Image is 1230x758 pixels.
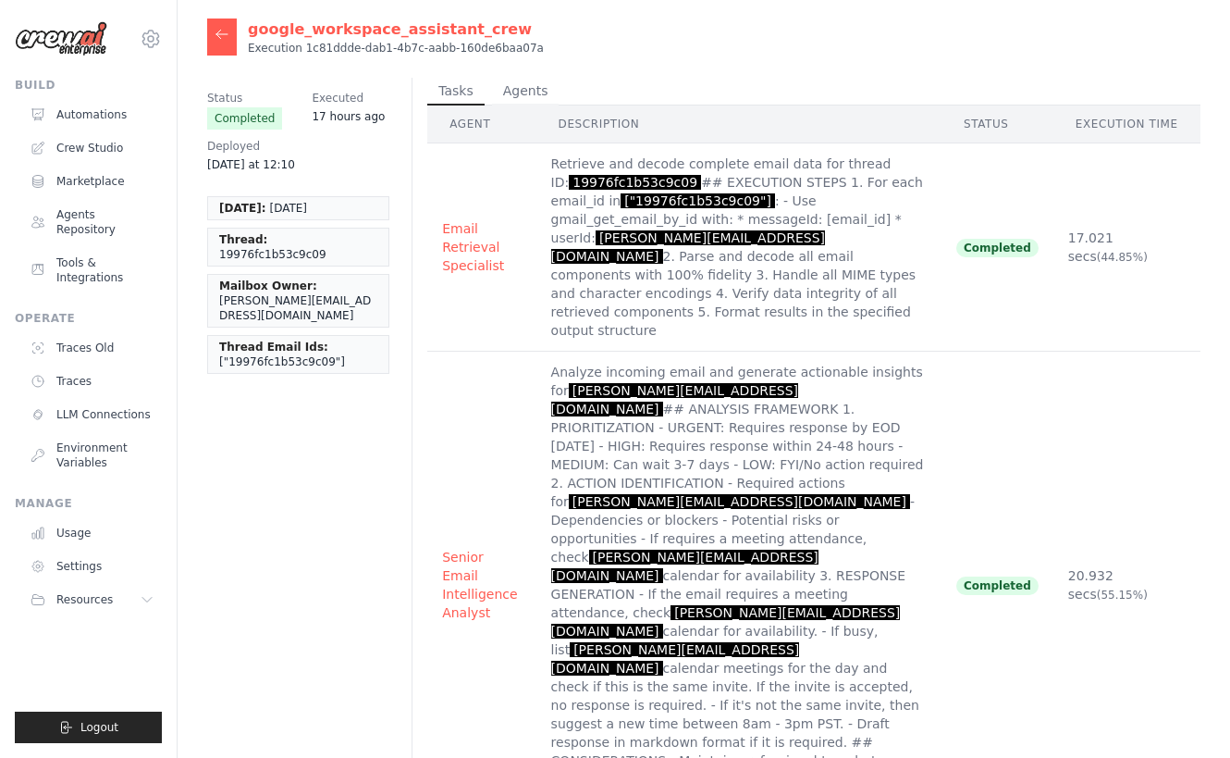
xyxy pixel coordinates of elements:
[22,333,162,363] a: Traces Old
[551,642,800,676] span: [PERSON_NAME][EMAIL_ADDRESS][DOMAIN_NAME]
[312,110,385,123] time: September 25, 2025 at 16:13 PDT
[15,496,162,511] div: Manage
[1053,106,1200,143] th: Execution Time
[551,383,798,416] span: [PERSON_NAME][EMAIL_ADDRESS][DOMAIN_NAME]
[219,293,377,323] span: [PERSON_NAME][EMAIL_ADDRESS][DOMAIN_NAME]
[207,107,282,130] span: Completed
[427,78,485,106] button: Tasks
[15,712,162,743] button: Logout
[551,605,901,639] span: [PERSON_NAME][EMAIL_ADDRESS][DOMAIN_NAME]
[22,400,162,429] a: LLM Connections
[22,367,162,396] a: Traces
[22,433,162,478] a: Environment Variables
[15,311,162,326] div: Operate
[207,89,282,107] span: Status
[569,175,701,190] span: 19976fc1b53c9c09
[956,577,1039,595] span: Completed
[22,552,162,581] a: Settings
[219,201,265,216] span: [DATE]:
[269,201,307,216] span: [DATE]
[15,78,162,93] div: Build
[248,41,544,56] p: Execution 1c81ddde-dab1-4b7c-aabb-160de6baa07a
[442,219,521,275] button: Email Retrieval Specialist
[442,548,521,622] button: Senior Email Intelligence Analyst
[219,354,345,369] span: ["19976fc1b53c9c09"]
[551,230,825,264] span: [PERSON_NAME][EMAIL_ADDRESS][DOMAIN_NAME]
[56,592,113,607] span: Resources
[1097,589,1148,602] span: (55.15%)
[22,518,162,548] a: Usage
[941,106,1053,143] th: Status
[22,248,162,292] a: Tools & Integrations
[492,78,560,106] button: Agents
[207,158,295,171] time: September 23, 2025 at 12:10 PDT
[312,89,385,107] span: Executed
[956,239,1039,257] span: Completed
[219,247,326,262] span: 19976fc1b53c9c09
[22,133,162,163] a: Crew Studio
[536,143,941,352] td: Retrieve and decode complete email data for thread ID: ## EXECUTION STEPS 1. For each email_id in...
[219,232,267,247] span: Thread:
[22,585,162,615] button: Resources
[80,720,118,735] span: Logout
[569,494,910,509] span: [PERSON_NAME][EMAIL_ADDRESS][DOMAIN_NAME]
[621,193,775,208] span: ["19976fc1b53c9c09"]
[219,279,317,293] span: Mailbox Owner:
[22,167,162,196] a: Marketplace
[15,21,107,56] img: Logo
[248,19,544,41] h2: google_workspace_assistant_crew
[1053,143,1200,352] td: 17.021 secs
[22,100,162,130] a: Automations
[207,137,295,155] span: Deployed
[219,340,328,354] span: Thread Email Ids:
[536,106,941,143] th: Description
[22,200,162,244] a: Agents Repository
[427,106,535,143] th: Agent
[551,550,818,583] span: [PERSON_NAME][EMAIL_ADDRESS][DOMAIN_NAME]
[1097,251,1148,264] span: (44.85%)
